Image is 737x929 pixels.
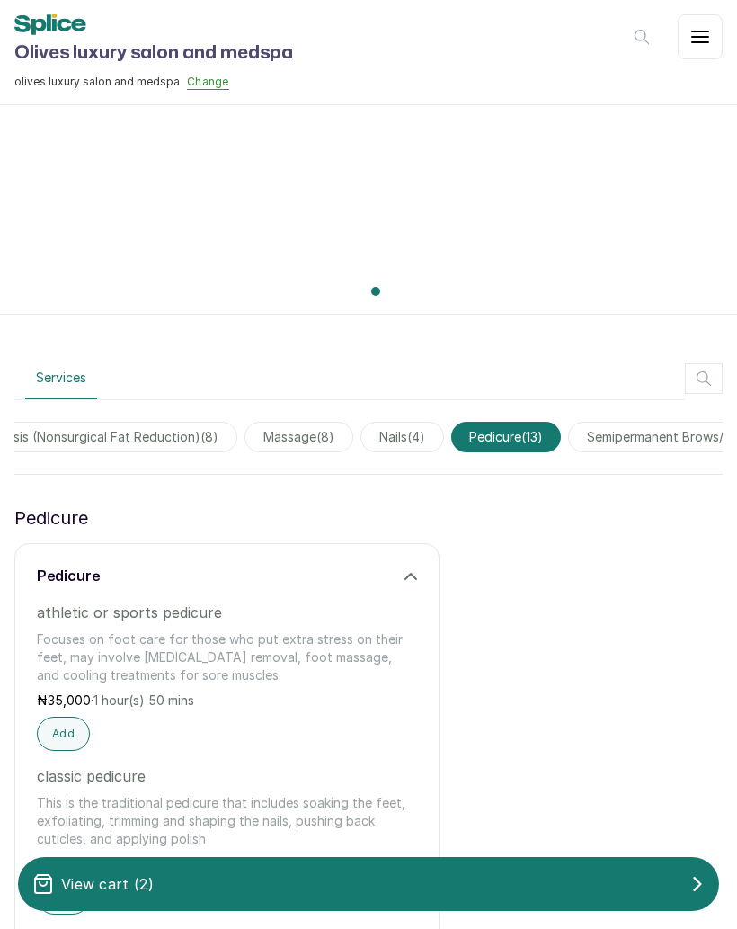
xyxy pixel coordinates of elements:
p: classic pedicure [37,765,417,787]
span: 15,000 [48,856,88,871]
span: 1 hour(s) [91,856,142,871]
h3: pedicure [37,566,100,587]
p: ₦ · [37,692,417,710]
p: View cart ( 2 ) [61,873,154,895]
button: View cart (2) [18,857,719,911]
p: This is the traditional pedicure that includes soaking the feet, exfoliating, trimming and shapin... [37,794,417,848]
span: massage(8) [244,422,353,452]
span: olives luxury salon and medspa [14,75,180,89]
button: Add [37,717,90,751]
span: pedicure(13) [451,422,561,452]
button: Change [187,75,229,90]
span: nails(4) [360,422,444,452]
p: pedicure [14,504,88,532]
p: ₦ · [37,855,417,873]
button: olives luxury salon and medspaChange [14,75,293,90]
p: Focuses on foot care for those who put extra stress on their feet, may involve [MEDICAL_DATA] rem... [37,630,417,684]
h1: Olives luxury salon and medspa [14,39,293,67]
span: 1 hour(s) 50 mins [93,692,194,708]
button: Services [25,358,97,399]
span: 35,000 [48,692,91,708]
p: athletic or sports pedicure [37,602,417,623]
